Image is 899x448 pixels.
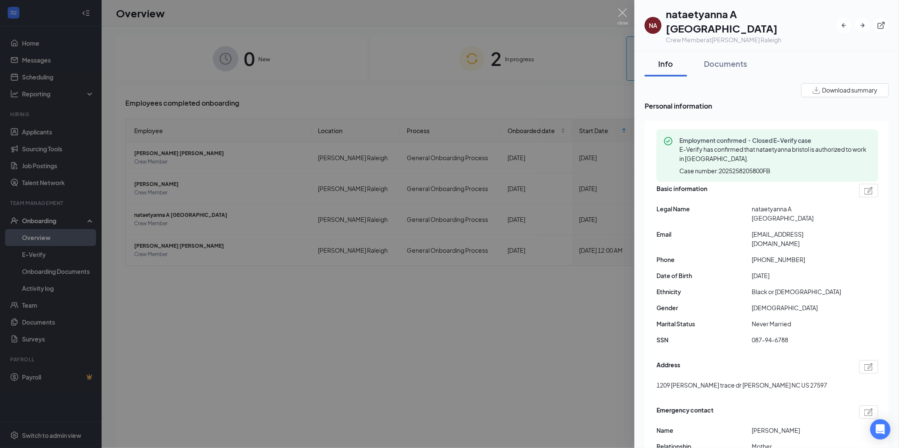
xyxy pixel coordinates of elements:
div: Info [653,58,678,69]
button: ArrowRight [855,18,870,33]
span: Emergency contact [656,405,714,419]
span: nataetyanna A [GEOGRAPHIC_DATA] [752,204,847,223]
span: Personal information [645,101,889,111]
span: Email [656,229,752,239]
span: Date of Birth [656,271,752,280]
span: Never Married [752,319,847,328]
span: Gender [656,303,752,312]
span: Phone [656,255,752,264]
svg: ArrowRight [858,21,867,30]
span: [PHONE_NUMBER] [752,255,847,264]
button: ArrowLeftNew [836,18,852,33]
span: Ethnicity [656,287,752,296]
span: SSN [656,335,752,344]
span: 087-94-6788 [752,335,847,344]
span: Case number: 2025258205800FB [679,167,770,175]
svg: ArrowLeftNew [840,21,848,30]
span: [PERSON_NAME] [752,426,847,435]
div: NA [649,21,657,30]
span: Marital Status [656,319,752,328]
button: Download summary [801,83,889,97]
svg: CheckmarkCircle [663,136,673,146]
span: Address [656,360,680,374]
span: Name [656,426,752,435]
span: Legal Name [656,204,752,213]
span: Black or [DEMOGRAPHIC_DATA] [752,287,847,296]
div: Documents [704,58,747,69]
span: [DEMOGRAPHIC_DATA] [752,303,847,312]
svg: ExternalLink [877,21,885,30]
h1: nataetyanna A [GEOGRAPHIC_DATA] [666,7,836,36]
span: Basic information [656,184,707,197]
div: Crew Member at [PERSON_NAME] Raleigh [666,36,836,44]
span: Download summary [822,86,877,95]
span: [EMAIL_ADDRESS][DOMAIN_NAME] [752,229,847,248]
span: E-Verify has confirmed that nataetyanna bristol is authorized to work in [GEOGRAPHIC_DATA]. [679,145,866,162]
span: 1209 [PERSON_NAME] trace dr [PERSON_NAME] NC US 27597 [656,380,827,390]
span: Employment confirmed・Closed E-Verify case [679,136,871,145]
span: [DATE] [752,271,847,280]
div: Open Intercom Messenger [870,419,891,440]
button: ExternalLink [874,18,889,33]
